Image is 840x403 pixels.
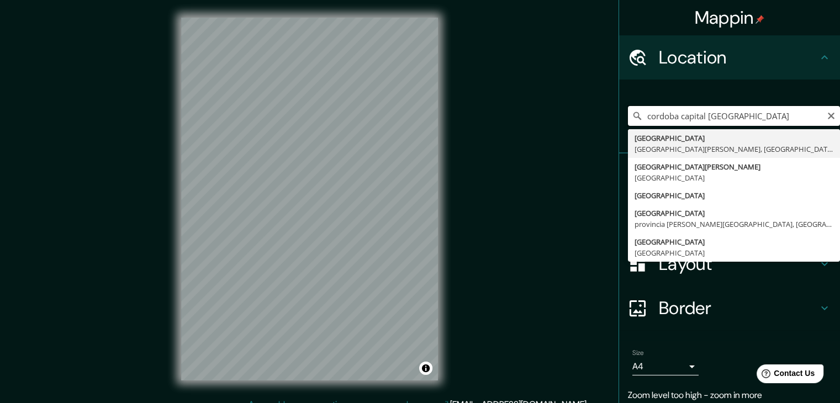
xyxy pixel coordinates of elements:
div: Border [619,286,840,330]
div: [GEOGRAPHIC_DATA] [635,208,833,219]
h4: Location [659,46,818,68]
input: Pick your city or area [628,106,840,126]
h4: Border [659,297,818,319]
canvas: Map [181,18,438,380]
label: Size [632,348,644,358]
div: [GEOGRAPHIC_DATA][PERSON_NAME] [635,161,833,172]
button: Toggle attribution [419,362,432,375]
div: Pins [619,153,840,198]
div: [GEOGRAPHIC_DATA] [635,132,833,144]
div: [GEOGRAPHIC_DATA] [635,236,833,247]
div: Location [619,35,840,79]
iframe: Help widget launcher [742,360,828,391]
div: A4 [632,358,699,375]
img: pin-icon.png [756,15,764,24]
p: Zoom level too high - zoom in more [628,389,831,402]
button: Clear [827,110,836,120]
div: provincia [PERSON_NAME][GEOGRAPHIC_DATA], [GEOGRAPHIC_DATA] [635,219,833,230]
h4: Layout [659,253,818,275]
div: Style [619,198,840,242]
div: [GEOGRAPHIC_DATA] [635,190,833,201]
div: [GEOGRAPHIC_DATA][PERSON_NAME], [GEOGRAPHIC_DATA] [635,144,833,155]
div: [GEOGRAPHIC_DATA] [635,247,833,258]
div: Layout [619,242,840,286]
div: [GEOGRAPHIC_DATA] [635,172,833,183]
h4: Mappin [695,7,765,29]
